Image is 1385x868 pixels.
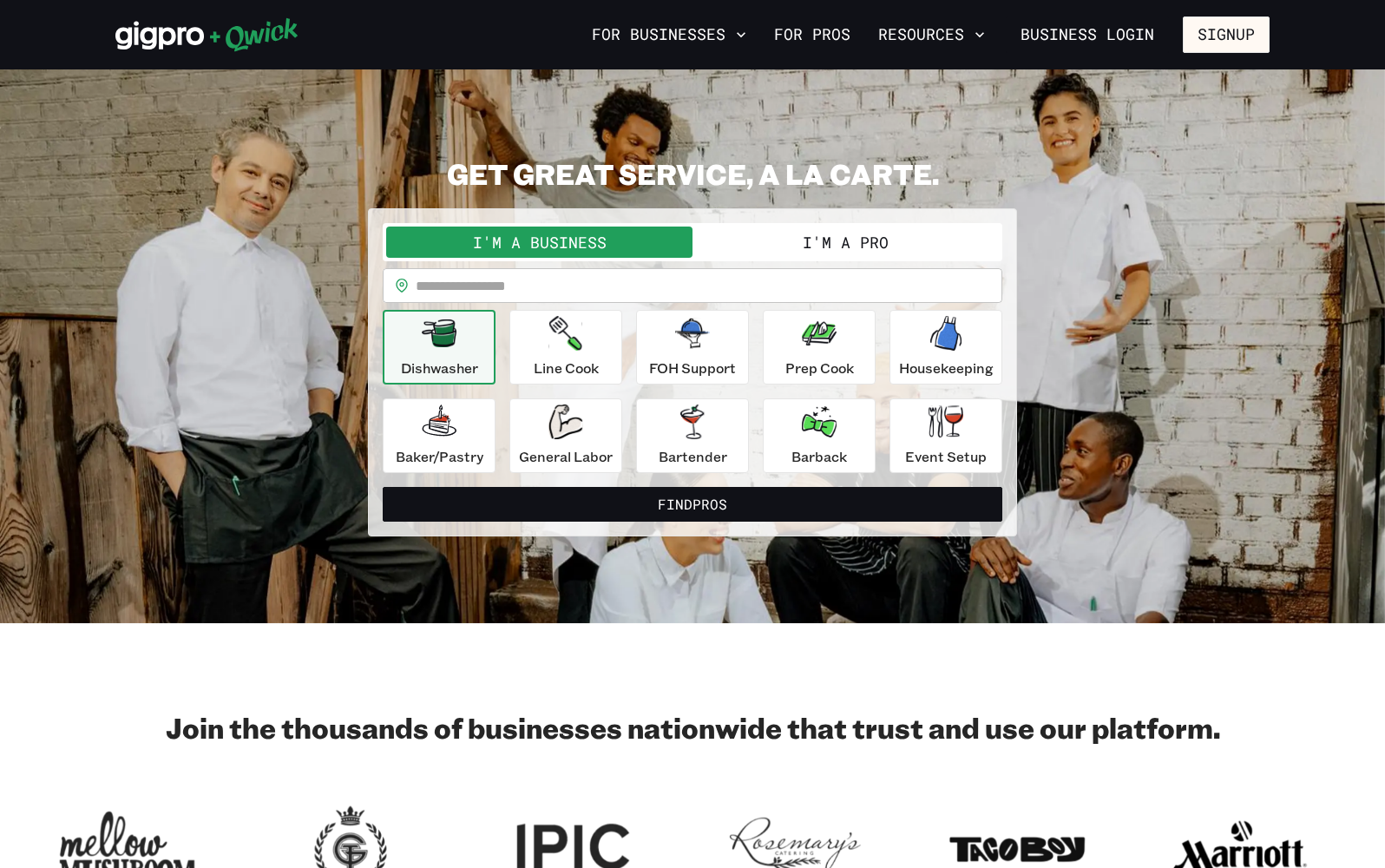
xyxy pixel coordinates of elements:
p: Housekeeping [899,358,994,378]
button: Resources [871,20,992,49]
button: I'm a Business [386,227,692,258]
button: Dishwasher [383,310,496,385]
button: I'm a Pro [692,227,999,258]
p: Barback [791,446,847,467]
button: Line Cook [509,310,622,385]
a: Business Login [1006,16,1169,53]
p: General Labor [519,446,613,467]
p: FOH Support [649,358,736,378]
h2: GET GREAT SERVICE, A LA CARTE. [368,156,1017,191]
button: FindPros [383,487,1002,522]
button: Baker/Pastry [383,398,496,473]
button: General Labor [509,398,622,473]
button: Event Setup [889,398,1002,473]
a: For Pros [767,20,857,49]
button: For Businesses [585,20,753,49]
button: Signup [1183,16,1270,53]
button: FOH Support [636,310,749,385]
button: Housekeeping [889,310,1002,385]
p: Bartender [659,446,727,467]
p: Baker/Pastry [396,446,483,467]
p: Dishwasher [401,358,478,378]
button: Bartender [636,398,749,473]
button: Barback [763,398,876,473]
p: Prep Cook [785,358,854,378]
button: Prep Cook [763,310,876,385]
p: Event Setup [905,446,987,467]
h2: Join the thousands of businesses nationwide that trust and use our platform. [115,710,1270,745]
p: Line Cook [534,358,599,378]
